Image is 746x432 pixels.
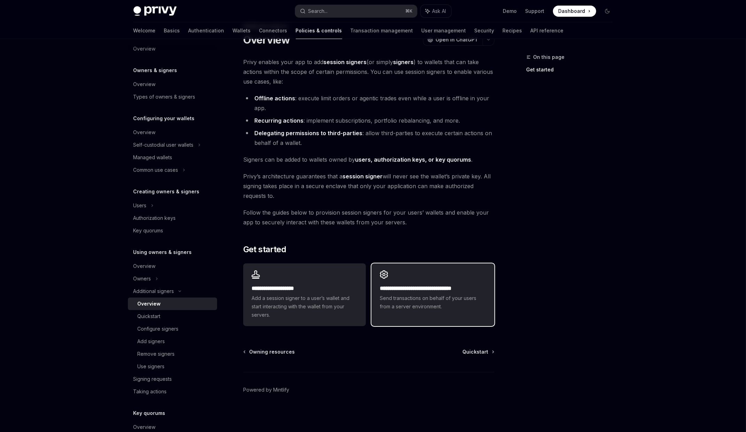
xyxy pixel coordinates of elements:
h5: Configuring your wallets [133,114,195,123]
a: Owning resources [244,348,295,355]
li: : allow third-parties to execute certain actions on behalf of a wallet. [243,128,494,148]
span: ⌘ K [406,8,413,14]
a: Basics [164,22,180,39]
h5: Owners & signers [133,66,177,75]
div: Users [133,201,147,210]
span: Follow the guides below to provision session signers for your users’ wallets and enable your app ... [243,208,494,227]
span: Privy enables your app to add (or simply ) to wallets that can take actions within the scope of c... [243,57,494,86]
a: Overview [128,126,217,139]
span: Get started [243,244,286,255]
a: Key quorums [128,224,217,237]
a: Managed wallets [128,151,217,164]
a: Welcome [133,22,156,39]
a: API reference [531,22,564,39]
div: Overview [133,80,156,88]
div: Additional signers [133,287,174,295]
div: Configure signers [138,325,179,333]
span: Add a session signer to a user’s wallet and start interacting with the wallet from your servers. [252,294,357,319]
div: Taking actions [133,387,167,396]
span: Quickstart [463,348,489,355]
div: Overview [138,300,161,308]
h1: Overview [243,33,290,46]
div: Signing requests [133,375,172,383]
a: users, authorization keys, or key quorums [355,156,471,163]
h5: Key quorums [133,409,166,417]
a: Quickstart [463,348,494,355]
a: Recipes [503,22,522,39]
a: Authorization keys [128,212,217,224]
span: Dashboard [559,8,585,15]
a: Transaction management [351,22,413,39]
strong: Offline actions [254,95,295,102]
a: Get started [526,64,618,75]
a: Powered by Mintlify [243,386,289,393]
div: Managed wallets [133,153,172,162]
a: Connectors [259,22,287,39]
div: Remove signers [138,350,175,358]
button: Open in ChatGPT [423,34,483,46]
strong: session signers [323,59,367,65]
a: Remove signers [128,348,217,360]
div: Key quorums [133,226,163,235]
a: Wallets [233,22,251,39]
a: Overview [128,78,217,91]
li: : execute limit orders or agentic trades even while a user is offline in your app. [243,93,494,113]
span: Ask AI [432,8,446,15]
strong: signers [393,59,414,65]
a: Policies & controls [296,22,342,39]
span: On this page [533,53,565,61]
div: Use signers [138,362,165,371]
strong: session signer [343,173,383,180]
span: Signers can be added to wallets owned by . [243,155,494,164]
a: Add signers [128,335,217,348]
a: User management [422,22,466,39]
a: Quickstart [128,310,217,323]
a: Demo [503,8,517,15]
div: Overview [133,262,156,270]
a: **** **** **** *****Add a session signer to a user’s wallet and start interacting with the wallet... [243,263,366,326]
a: Support [525,8,545,15]
div: Owners [133,275,151,283]
div: Overview [133,128,156,137]
li: : implement subscriptions, portfolio rebalancing, and more. [243,116,494,125]
h5: Using owners & signers [133,248,192,256]
a: Dashboard [553,6,596,17]
a: Security [475,22,494,39]
strong: Delegating permissions to third-parties [254,130,362,137]
div: Add signers [138,337,165,346]
div: Quickstart [138,312,161,321]
a: Authentication [189,22,224,39]
span: Open in ChatGPT [436,36,478,43]
div: Types of owners & signers [133,93,195,101]
img: dark logo [133,6,177,16]
a: Use signers [128,360,217,373]
a: Configure signers [128,323,217,335]
span: Owning resources [249,348,295,355]
a: Types of owners & signers [128,91,217,103]
span: Privy’s architecture guarantees that a will never see the wallet’s private key. All signing takes... [243,171,494,201]
a: Signing requests [128,373,217,385]
a: Taking actions [128,385,217,398]
a: Overview [128,298,217,310]
span: Send transactions on behalf of your users from a server environment. [380,294,486,311]
div: Self-custodial user wallets [133,141,194,149]
strong: Recurring actions [254,117,303,124]
div: Search... [308,7,328,15]
div: Overview [133,423,156,431]
a: Overview [128,260,217,272]
h5: Creating owners & signers [133,187,200,196]
button: Toggle dark mode [602,6,613,17]
div: Authorization keys [133,214,176,222]
button: Ask AI [421,5,451,17]
button: Search...⌘K [295,5,417,17]
div: Common use cases [133,166,178,174]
